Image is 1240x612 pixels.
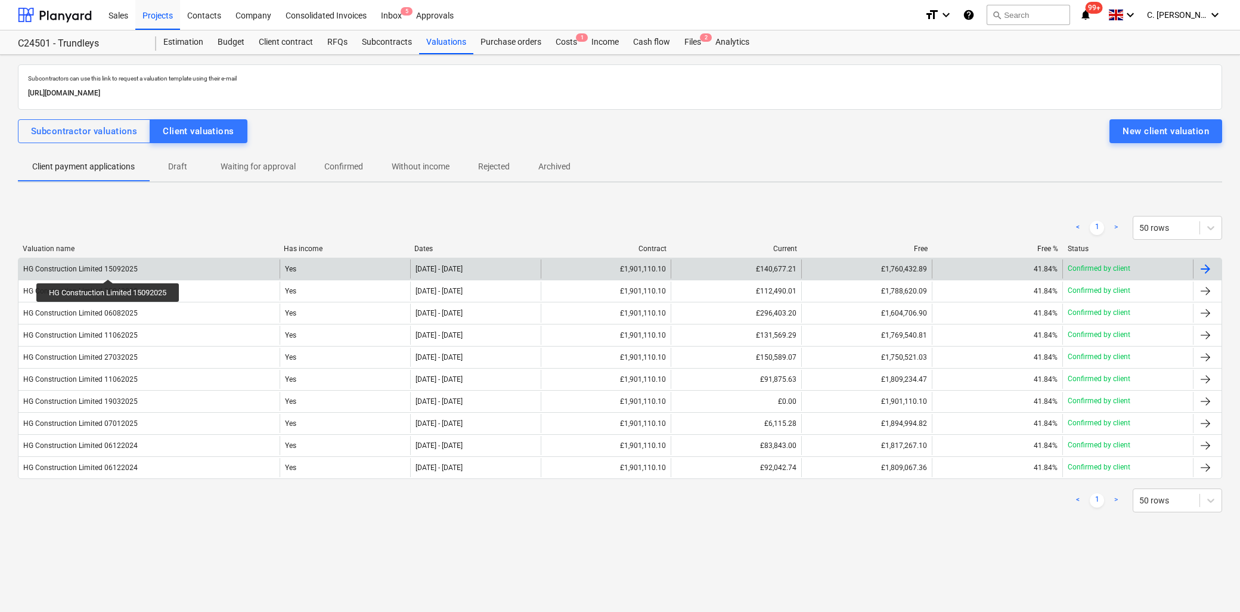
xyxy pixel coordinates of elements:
[1109,221,1123,235] a: Next page
[677,30,708,54] a: Files2
[320,30,355,54] a: RFQs
[23,441,138,450] div: HG Construction Limited 06122024
[23,331,138,339] div: HG Construction Limited 11062025
[807,245,928,253] div: Free
[676,245,797,253] div: Current
[925,8,939,22] i: format_size
[1071,221,1085,235] a: Previous page
[671,458,801,477] div: £92,042.74
[939,8,953,22] i: keyboard_arrow_down
[1147,10,1207,20] span: C. [PERSON_NAME]
[541,282,671,301] div: £1,901,110.10
[1109,493,1123,508] a: Next page
[671,392,801,411] div: £0.00
[1068,374,1130,384] p: Confirmed by client
[1090,493,1104,508] a: Page 1 is your current page
[1068,245,1189,253] div: Status
[478,160,510,173] p: Rejected
[541,458,671,477] div: £1,901,110.10
[280,414,410,433] div: Yes
[626,30,677,54] a: Cash flow
[1071,493,1085,508] a: Previous page
[23,375,138,384] div: HG Construction Limited 11062025
[541,414,671,433] div: £1,901,110.10
[1068,330,1130,340] p: Confirmed by client
[416,265,463,273] div: [DATE] - [DATE]
[280,326,410,345] div: Yes
[1034,309,1058,317] div: 41.84%
[671,304,801,323] div: £296,403.20
[156,30,210,54] a: Estimation
[1034,375,1058,384] div: 41.84%
[416,463,463,472] div: [DATE] - [DATE]
[541,370,671,389] div: £1,901,110.10
[801,348,932,367] div: £1,750,521.03
[280,304,410,323] div: Yes
[671,414,801,433] div: £6,115.28
[1068,286,1130,296] p: Confirmed by client
[392,160,449,173] p: Without income
[801,458,932,477] div: £1,809,067.36
[801,370,932,389] div: £1,809,234.47
[671,326,801,345] div: £131,569.29
[1208,8,1222,22] i: keyboard_arrow_down
[23,265,138,273] div: HG Construction Limited 15092025
[541,436,671,455] div: £1,901,110.10
[18,38,142,50] div: C24501 - Trundleys
[416,397,463,406] div: [DATE] - [DATE]
[1086,2,1103,14] span: 99+
[1034,463,1058,472] div: 41.84%
[473,30,548,54] a: Purchase orders
[708,30,757,54] a: Analytics
[280,458,410,477] div: Yes
[23,245,274,253] div: Valuation name
[1034,331,1058,339] div: 41.84%
[23,463,138,472] div: HG Construction Limited 06122024
[1123,8,1137,22] i: keyboard_arrow_down
[419,30,473,54] a: Valuations
[23,419,138,428] div: HG Construction Limited 07012025
[416,375,463,384] div: [DATE] - [DATE]
[280,282,410,301] div: Yes
[416,331,463,339] div: [DATE] - [DATE]
[584,30,626,54] a: Income
[284,245,405,253] div: Has income
[31,123,137,139] div: Subcontractor valuations
[355,30,419,54] a: Subcontracts
[1068,352,1130,362] p: Confirmed by client
[280,436,410,455] div: Yes
[1123,123,1209,139] div: New client valuation
[1068,418,1130,428] p: Confirmed by client
[545,245,666,253] div: Contract
[937,245,1058,253] div: Free %
[1068,462,1130,472] p: Confirmed by client
[963,8,975,22] i: Knowledge base
[280,370,410,389] div: Yes
[324,160,363,173] p: Confirmed
[23,353,138,361] div: HG Construction Limited 27032025
[801,414,932,433] div: £1,894,994.82
[1068,440,1130,450] p: Confirmed by client
[28,87,1212,100] p: [URL][DOMAIN_NAME]
[1080,8,1092,22] i: notifications
[150,119,247,143] button: Client valuations
[801,436,932,455] div: £1,817,267.10
[252,30,320,54] a: Client contract
[221,160,296,173] p: Waiting for approval
[548,30,584,54] div: Costs
[1068,264,1130,274] p: Confirmed by client
[992,10,1002,20] span: search
[32,160,135,173] p: Client payment applications
[416,441,463,450] div: [DATE] - [DATE]
[538,160,571,173] p: Archived
[548,30,584,54] a: Costs1
[414,245,535,253] div: Dates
